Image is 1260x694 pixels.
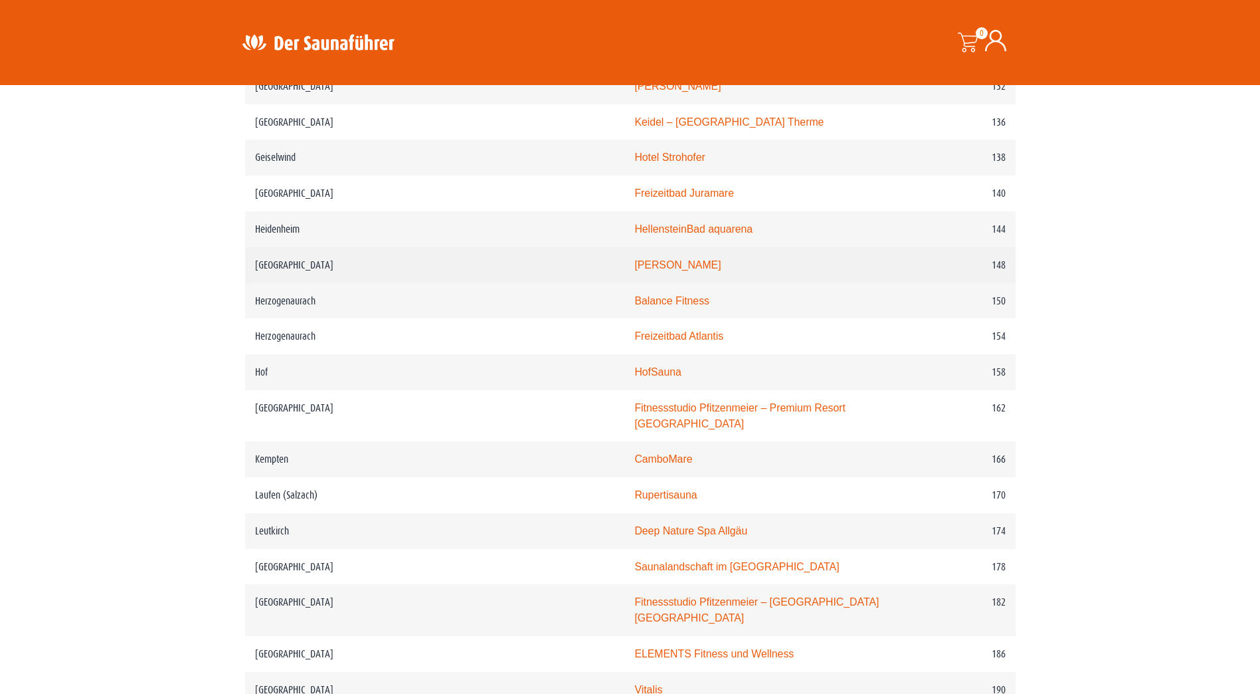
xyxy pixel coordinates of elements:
[895,247,1016,283] td: 148
[245,140,625,175] td: Geiselwind
[895,441,1016,477] td: 166
[634,80,721,92] a: [PERSON_NAME]
[245,104,625,140] td: [GEOGRAPHIC_DATA]
[895,477,1016,513] td: 170
[634,453,692,465] a: CamboMare
[895,584,1016,636] td: 182
[895,104,1016,140] td: 136
[245,354,625,390] td: Hof
[895,140,1016,175] td: 138
[895,549,1016,585] td: 178
[895,211,1016,247] td: 144
[895,636,1016,672] td: 186
[245,247,625,283] td: [GEOGRAPHIC_DATA]
[634,187,734,199] a: Freizeitbad Juramare
[245,549,625,585] td: [GEOGRAPHIC_DATA]
[895,318,1016,354] td: 154
[976,27,988,39] span: 0
[895,175,1016,211] td: 140
[245,211,625,247] td: Heidenheim
[634,489,697,501] a: Rupertisauna
[634,596,879,624] a: Fitnessstudio Pfitzenmeier – [GEOGRAPHIC_DATA] [GEOGRAPHIC_DATA]
[245,636,625,672] td: [GEOGRAPHIC_DATA]
[634,525,747,536] a: Deep Nature Spa Allgäu
[895,390,1016,442] td: 162
[634,295,709,306] a: Balance Fitness
[634,366,681,378] a: HofSauna
[895,513,1016,549] td: 174
[245,283,625,319] td: Herzogenaurach
[634,330,723,342] a: Freizeitbad Atlantis
[634,259,721,271] a: [PERSON_NAME]
[634,402,846,429] a: Fitnessstudio Pfitzenmeier – Premium Resort [GEOGRAPHIC_DATA]
[634,223,753,235] a: HellensteinBad aquarena
[245,390,625,442] td: [GEOGRAPHIC_DATA]
[634,116,824,128] a: Keidel – [GEOGRAPHIC_DATA] Therme
[895,354,1016,390] td: 158
[895,283,1016,319] td: 150
[634,648,794,659] a: ELEMENTS Fitness und Wellness
[895,68,1016,104] td: 132
[634,152,705,163] a: Hotel Strohofer
[245,584,625,636] td: [GEOGRAPHIC_DATA]
[245,68,625,104] td: [GEOGRAPHIC_DATA]
[245,318,625,354] td: Herzogenaurach
[245,175,625,211] td: [GEOGRAPHIC_DATA]
[245,477,625,513] td: Laufen (Salzach)
[245,513,625,549] td: Leutkirch
[245,441,625,477] td: Kempten
[634,561,839,572] a: Saunalandschaft im [GEOGRAPHIC_DATA]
